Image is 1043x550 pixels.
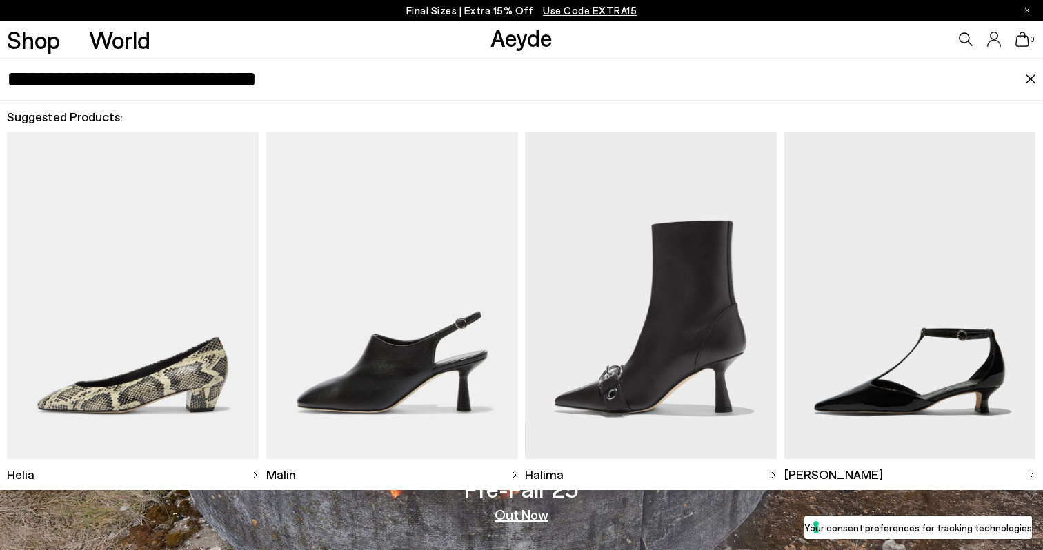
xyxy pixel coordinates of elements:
a: World [89,28,150,52]
img: Descriptive text [525,132,777,459]
img: Descriptive text [784,132,1036,459]
span: 0 [1029,36,1036,43]
img: svg%3E [770,471,777,478]
a: Malin [266,459,518,490]
a: Helia [7,459,259,490]
a: 0 [1015,32,1029,47]
p: Final Sizes | Extra 15% Off [406,2,637,19]
img: Descriptive text [266,132,518,459]
a: Out Now [495,507,548,521]
span: Helia [7,466,34,483]
img: svg%3E [1029,471,1035,478]
button: Your consent preferences for tracking technologies [804,516,1032,539]
span: Malin [266,466,296,483]
a: Shop [7,28,60,52]
h2: Suggested Products: [7,108,1035,125]
img: close.svg [1025,74,1036,84]
img: Descriptive text [7,132,259,459]
label: Your consent preferences for tracking technologies [804,520,1032,535]
a: Halima [525,459,777,490]
span: Navigate to /collections/ss25-final-sizes [543,4,637,17]
a: Aeyde [490,23,553,52]
img: svg%3E [252,471,259,478]
span: Halima [525,466,564,483]
img: svg%3E [511,471,518,478]
span: [PERSON_NAME] [784,466,883,483]
a: [PERSON_NAME] [784,459,1036,490]
h3: Pre-Fall '25 [464,476,579,500]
